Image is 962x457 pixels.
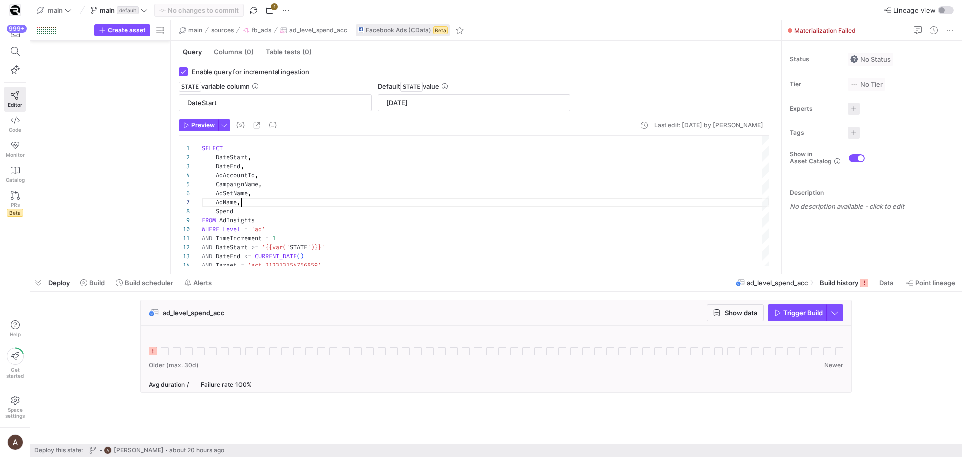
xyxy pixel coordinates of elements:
[48,279,70,287] span: Deploy
[248,261,321,269] span: 'act_312313154756859'
[179,144,190,153] div: 1
[358,27,364,33] img: undefined
[433,26,448,34] span: Beta
[201,381,233,388] span: Failure rate
[300,252,304,260] span: )
[4,2,26,19] a: https://storage.googleapis.com/y42-prod-data-exchange/images/9vP1ZiGb3SDtS36M2oSqLE2NxN9MAbKgqIYc...
[302,49,312,55] span: (0)
[244,225,248,233] span: =
[248,189,251,197] span: ,
[879,279,893,287] span: Data
[192,68,309,76] span: Enable query for incremental ingestion
[179,119,218,131] button: Preview
[202,243,212,251] span: AND
[179,234,190,243] div: 11
[202,252,212,260] span: AND
[820,279,858,287] span: Build history
[179,225,190,234] div: 10
[179,153,190,162] div: 2
[188,27,202,34] span: main
[902,274,960,291] button: Point lineage
[187,381,189,388] span: /
[4,112,26,137] a: Code
[4,316,26,342] button: Help
[10,5,20,15] img: https://storage.googleapis.com/y42-prod-data-exchange/images/9vP1ZiGb3SDtS36M2oSqLE2NxN9MAbKgqIYc...
[790,202,958,210] p: No description available - click to edit
[266,49,312,55] span: Table tests
[237,198,241,206] span: ,
[248,153,251,161] span: ,
[6,152,25,158] span: Monitor
[8,102,22,108] span: Editor
[117,6,139,14] span: default
[94,24,150,36] button: Create asset
[191,122,215,129] span: Preview
[366,27,431,34] span: Facebook Ads (CData)
[850,80,883,88] span: No Tier
[6,367,24,379] span: Get started
[34,4,74,17] button: main
[9,331,21,337] span: Help
[179,216,190,225] div: 9
[790,129,840,136] span: Tags
[108,27,146,34] span: Create asset
[149,362,199,369] span: Older (max. 30d)
[7,209,23,217] span: Beta
[179,243,190,252] div: 12
[654,122,763,129] div: Last edit: [DATE] by [PERSON_NAME]
[34,447,83,454] span: Deploy this state:
[11,202,20,208] span: PRs
[265,234,269,242] span: =
[790,56,840,63] span: Status
[211,27,234,34] span: sources
[289,27,347,34] span: ad_level_spend_acc
[48,6,63,14] span: main
[179,82,250,90] span: variable column
[824,362,843,369] span: Newer
[179,207,190,216] div: 8
[297,252,300,260] span: (
[272,234,276,242] span: 1
[9,127,21,133] span: Code
[179,171,190,180] div: 4
[100,6,115,14] span: main
[893,6,936,14] span: Lineage view
[216,198,237,206] span: AdName
[262,243,290,251] span: '{{var('
[7,434,23,450] img: https://lh3.googleusercontent.com/a/AEdFTp4_8LqxRyxVUtC19lo4LS2NU-n5oC7apraV2tR5=s96-c
[202,234,212,242] span: AND
[202,144,223,152] span: SELECT
[241,162,244,170] span: ,
[4,391,26,423] a: Spacesettings
[111,274,178,291] button: Build scheduler
[179,82,201,92] span: STATE
[216,207,233,215] span: Spend
[251,243,258,251] span: >=
[235,381,252,388] span: 100%
[790,151,832,165] span: Show in Asset Catalog
[707,304,764,321] button: Show data
[251,225,265,233] span: 'ad'
[255,171,258,179] span: ,
[6,177,25,183] span: Catalog
[214,49,254,55] span: Columns
[219,216,255,224] span: AdInsights
[794,27,856,34] span: Materialization Failed
[104,446,112,454] img: https://lh3.googleusercontent.com/a/AEdFTp4_8LqxRyxVUtC19lo4LS2NU-n5oC7apraV2tR5=s96-c
[307,243,325,251] span: ')}}'
[850,55,891,63] span: No Status
[179,198,190,207] div: 7
[216,252,241,260] span: DateEnd
[223,225,241,233] span: Level
[278,24,350,36] button: ad_level_spend_acc
[850,55,858,63] img: No status
[216,261,237,269] span: Target
[241,261,244,269] span: =
[216,180,258,188] span: CampaignName
[209,24,236,36] button: sources
[193,279,212,287] span: Alerts
[790,81,840,88] span: Tier
[240,24,274,36] button: fb_ads
[4,24,26,42] button: 999+
[252,27,271,34] span: fb_ads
